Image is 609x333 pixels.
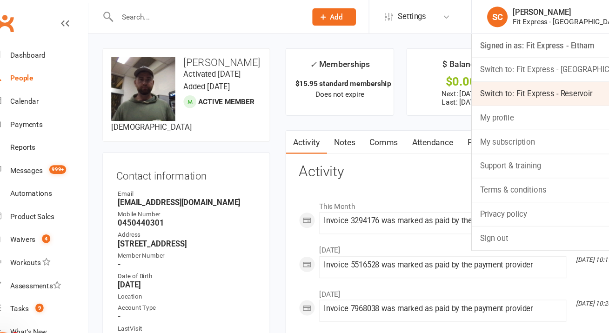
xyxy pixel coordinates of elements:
[12,123,98,144] a: Reports
[126,228,251,237] div: Member Number
[120,111,193,120] span: [DEMOGRAPHIC_DATA]
[12,40,98,60] a: Dashboard
[28,151,57,158] div: Messages
[51,275,58,283] span: 9
[287,72,374,80] strong: $15.95 standard membership
[447,118,609,140] a: My subscription
[11,9,34,33] a: Clubworx
[315,119,348,140] a: Notes
[126,190,251,199] div: Mobile Number
[290,149,584,163] h3: Activity
[12,102,98,123] a: Payments
[126,283,251,292] strong: -
[278,119,315,140] a: Activity
[313,276,529,284] div: Invoice 7968038 was marked as paid by the payment provider
[28,255,74,263] div: Assessments
[9,301,32,324] iframe: Intercom live chat
[185,63,237,72] time: Activated [DATE]
[542,312,583,319] i: [DATE] 10:13 AM
[447,31,609,52] a: Signed in as: Fit Express - Eltham
[380,5,405,26] span: Settings
[542,272,583,279] i: [DATE] 10:20 AM
[28,301,36,309] span: 3
[126,236,251,244] strong: -
[313,237,529,245] div: Invoice 5516528 was marked as paid by the payment provider
[12,186,98,207] a: Product Sales
[28,193,68,200] div: Product Sales
[12,81,98,102] a: Calendar
[126,294,251,303] div: LastVisit
[396,81,477,96] p: Next: [DATE] Last: [DATE]
[126,313,251,322] div: TotalVisits
[484,15,583,24] div: Fit Express - [GEOGRAPHIC_DATA]
[126,180,251,188] strong: [EMAIL_ADDRESS][DOMAIN_NAME]
[28,234,56,242] div: Workouts
[290,217,584,232] li: [DATE]
[28,130,51,137] div: Reports
[484,7,583,15] div: [PERSON_NAME]
[12,144,98,165] a: Messages 999+
[126,198,251,206] strong: 0450440301
[12,207,98,228] a: Waivers 4
[126,209,251,218] div: Address
[126,254,251,263] strong: [DATE]
[300,54,306,63] i: ✓
[447,96,609,118] a: My profile
[313,316,529,324] div: Invoice 4310656 was marked as paid by the payment provider
[447,206,609,227] a: Sign out
[436,119,482,140] a: Payments
[28,46,60,53] div: Dashboard
[302,7,341,23] button: Add
[461,6,479,25] div: SC
[63,150,79,158] span: 999+
[185,74,228,83] time: Added [DATE]
[120,52,178,110] img: image1652696335.png
[124,151,251,165] h3: Contact information
[313,197,529,205] div: Invoice 3294176 was marked as paid by the payment provider
[122,9,290,22] input: Search...
[447,140,609,161] a: Support & training
[199,88,249,96] span: Active member
[290,297,584,312] li: [DATE]
[126,275,251,284] div: Account Type
[386,119,436,140] a: Attendance
[300,53,355,70] div: Memberships
[28,88,54,95] div: Calendar
[396,69,477,79] div: $0.00
[447,162,609,183] a: Terms & conditions
[12,228,98,249] a: Workouts
[447,184,609,205] a: Privacy policy
[28,67,49,74] div: People
[348,119,386,140] a: Comms
[126,265,251,274] div: Location
[290,178,584,193] li: This Month
[542,233,583,239] i: [DATE] 10:17 AM
[57,213,64,220] span: 4
[126,246,251,255] div: Date of Birth
[120,52,256,62] h3: [PERSON_NAME]
[126,217,251,226] strong: [STREET_ADDRESS]
[28,276,45,284] div: Tasks
[318,12,330,19] span: Add
[12,165,98,186] a: Automations
[28,297,61,305] div: What's New
[28,172,66,179] div: Automations
[126,302,251,311] strong: -
[12,60,98,81] a: People
[28,109,57,116] div: Payments
[447,74,609,96] a: Switch to: Fit Express - Reservoir
[126,321,251,329] strong: -
[28,213,51,221] div: Waivers
[12,249,98,270] a: Assessments
[290,257,584,272] li: [DATE]
[126,172,251,180] div: Email
[12,291,98,312] a: What's New
[421,53,454,69] div: $ Balance
[447,53,609,74] a: Switch to: Fit Express - [GEOGRAPHIC_DATA]
[12,270,98,291] a: Tasks 9
[305,82,349,89] span: Does not expire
